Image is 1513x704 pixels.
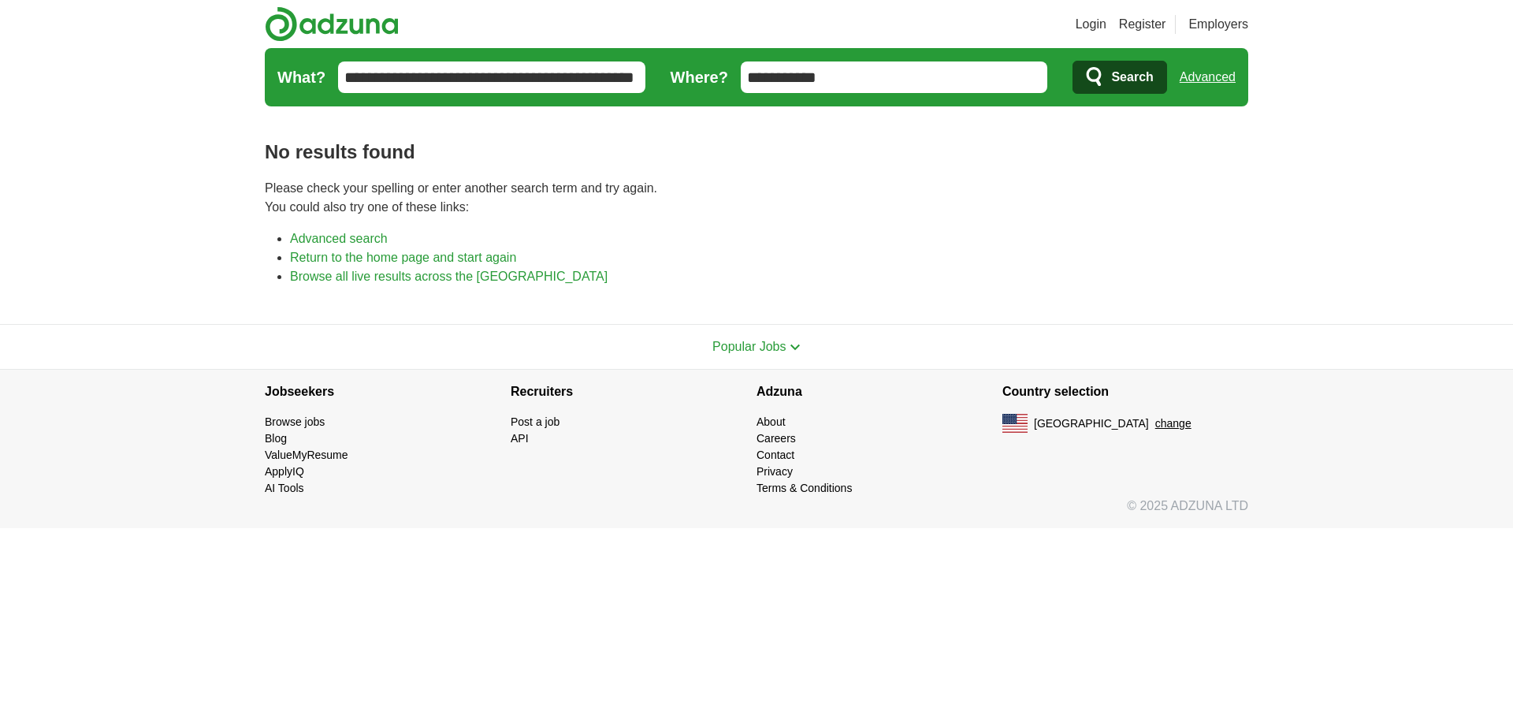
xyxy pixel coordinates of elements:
a: Login [1076,15,1106,34]
a: ApplyIQ [265,465,304,478]
p: Please check your spelling or enter another search term and try again. You could also try one of ... [265,179,1248,217]
a: Careers [756,432,796,445]
a: Post a job [511,415,559,428]
a: Register [1119,15,1166,34]
a: AI Tools [265,482,304,494]
a: Contact [756,449,794,461]
div: © 2025 ADZUNA LTD [252,497,1261,528]
a: About [756,415,786,428]
a: Terms & Conditions [756,482,852,494]
a: Return to the home page and start again [290,251,516,264]
span: [GEOGRAPHIC_DATA] [1034,415,1149,432]
a: Employers [1188,15,1248,34]
a: API [511,432,529,445]
a: Advanced search [290,232,388,245]
img: toggle icon [790,344,801,351]
a: Browse all live results across the [GEOGRAPHIC_DATA] [290,270,608,283]
img: Adzuna logo [265,6,399,42]
label: Where? [671,65,728,89]
h4: Country selection [1002,370,1248,414]
label: What? [277,65,325,89]
a: ValueMyResume [265,449,348,461]
a: Advanced [1180,61,1236,93]
a: Browse jobs [265,415,325,428]
h1: No results found [265,138,1248,166]
a: Blog [265,432,287,445]
span: Popular Jobs [712,340,786,353]
button: change [1155,415,1191,432]
img: US flag [1002,414,1028,433]
button: Search [1072,61,1166,94]
a: Privacy [756,465,793,478]
span: Search [1111,61,1153,93]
